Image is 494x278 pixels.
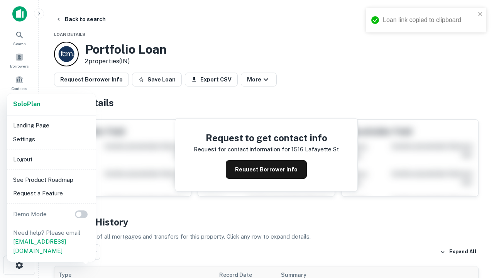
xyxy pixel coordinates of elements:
[10,119,93,132] li: Landing Page
[10,153,93,166] li: Logout
[478,11,483,18] button: close
[10,132,93,146] li: Settings
[10,210,50,219] p: Demo Mode
[383,15,475,25] div: Loan link copied to clipboard
[10,173,93,187] li: See Product Roadmap
[13,100,40,109] a: SoloPlan
[13,228,90,256] p: Need help? Please email
[13,238,66,254] a: [EMAIL_ADDRESS][DOMAIN_NAME]
[10,186,93,200] li: Request a Feature
[455,216,494,253] iframe: Chat Widget
[13,100,40,108] strong: Solo Plan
